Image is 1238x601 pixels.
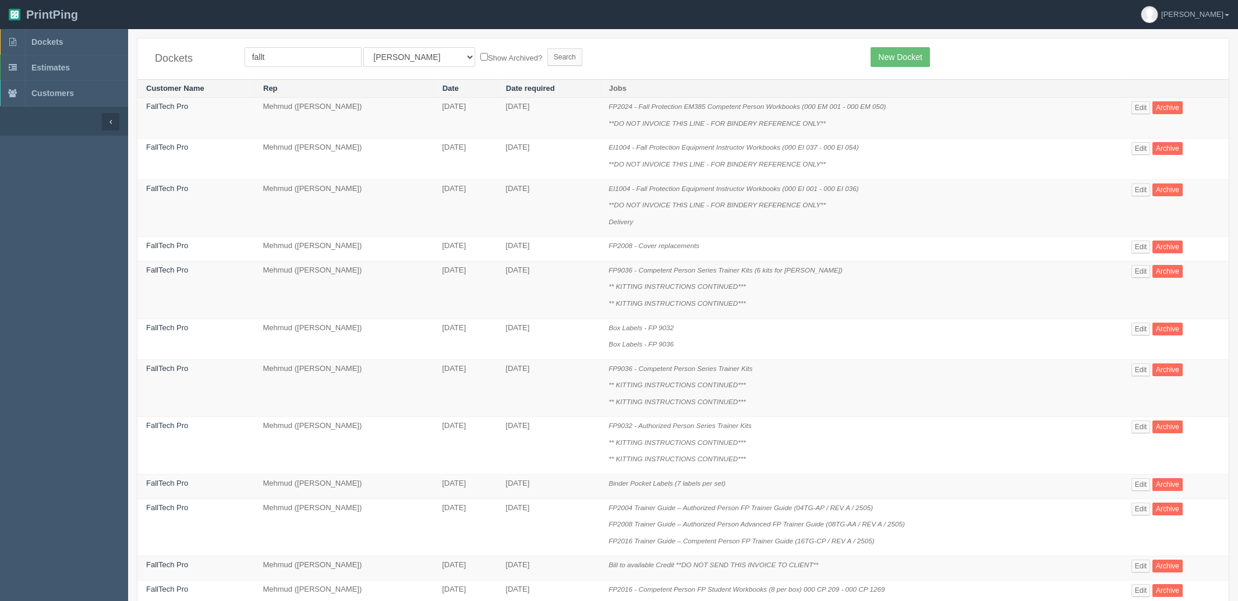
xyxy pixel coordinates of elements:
[433,359,497,417] td: [DATE]
[609,537,874,545] i: FP2016 Trainer Guide – Competent Person FP Trainer Guide (16TG-CP / REV A / 2505)
[1141,6,1158,23] img: avatar_default-7531ab5dedf162e01f1e0bb0964e6a185e93c5c22dfe317fb01d7f8cd2b1632c.jpg
[254,556,434,581] td: Mehmud ([PERSON_NAME])
[497,237,600,261] td: [DATE]
[1131,363,1151,376] a: Edit
[433,179,497,237] td: [DATE]
[609,398,746,405] i: ** KITTING INSTRUCTIONS CONTINUED***
[1152,323,1183,335] a: Archive
[254,319,434,359] td: Mehmud ([PERSON_NAME])
[609,520,905,528] i: FP2008 Trainer Guide – Authorized Person Advanced FP Trainer Guide (08TG-AA / REV A / 2505)
[146,266,188,274] a: FallTech Pro
[1131,323,1151,335] a: Edit
[1131,478,1151,491] a: Edit
[146,323,188,332] a: FallTech Pro
[1131,584,1151,597] a: Edit
[254,237,434,261] td: Mehmud ([PERSON_NAME])
[609,282,746,290] i: ** KITTING INSTRUCTIONS CONTINUED***
[1131,101,1151,114] a: Edit
[497,475,600,499] td: [DATE]
[1152,142,1183,155] a: Archive
[480,51,542,64] label: Show Archived?
[609,479,726,487] i: Binder Pocket Labels (7 labels per set)
[497,139,600,179] td: [DATE]
[1152,584,1183,597] a: Archive
[254,139,434,179] td: Mehmud ([PERSON_NAME])
[146,241,188,250] a: FallTech Pro
[609,365,752,372] i: FP9036 - Competent Person Series Trainer Kits
[146,143,188,151] a: FallTech Pro
[609,439,746,446] i: ** KITTING INSTRUCTIONS CONTINUED***
[433,556,497,581] td: [DATE]
[1152,265,1183,278] a: Archive
[497,179,600,237] td: [DATE]
[609,381,746,388] i: ** KITTING INSTRUCTIONS CONTINUED***
[1152,241,1183,253] a: Archive
[433,499,497,556] td: [DATE]
[1131,560,1151,572] a: Edit
[609,422,752,429] i: FP9032 - Authorized Person Series Trainer Kits
[146,585,188,593] a: FallTech Pro
[609,324,674,331] i: Box Labels - FP 9032
[497,359,600,417] td: [DATE]
[433,139,497,179] td: [DATE]
[433,98,497,139] td: [DATE]
[254,499,434,556] td: Mehmud ([PERSON_NAME])
[600,79,1123,98] th: Jobs
[263,84,278,93] a: Rep
[146,503,188,512] a: FallTech Pro
[497,417,600,475] td: [DATE]
[146,364,188,373] a: FallTech Pro
[497,319,600,359] td: [DATE]
[1131,142,1151,155] a: Edit
[146,184,188,193] a: FallTech Pro
[1152,503,1183,515] a: Archive
[1131,241,1151,253] a: Edit
[1152,560,1183,572] a: Archive
[31,63,70,72] span: Estimates
[609,201,826,208] i: **DO NOT INVOICE THIS LINE - FOR BINDERY REFERENCE ONLY**
[609,102,886,110] i: FP2024 - Fall Protection EM385 Competent Person Workbooks (000 EM 001 - 000 EM 050)
[1131,265,1151,278] a: Edit
[1152,478,1183,491] a: Archive
[254,179,434,237] td: Mehmud ([PERSON_NAME])
[506,84,555,93] a: Date required
[254,261,434,319] td: Mehmud ([PERSON_NAME])
[1131,183,1151,196] a: Edit
[433,319,497,359] td: [DATE]
[433,475,497,499] td: [DATE]
[609,143,858,151] i: EI1004 - Fall Protection Equipment Instructor Workbooks (000 EI 037 - 000 EI 054)
[433,237,497,261] td: [DATE]
[1131,420,1151,433] a: Edit
[146,479,188,487] a: FallTech Pro
[433,261,497,319] td: [DATE]
[497,98,600,139] td: [DATE]
[254,417,434,475] td: Mehmud ([PERSON_NAME])
[609,242,699,249] i: FP2008 - Cover replacements
[609,266,843,274] i: FP9036 - Competent Person Series Trainer Kits (6 kits for [PERSON_NAME])
[1152,363,1183,376] a: Archive
[31,37,63,47] span: Dockets
[146,560,188,569] a: FallTech Pro
[254,359,434,417] td: Mehmud ([PERSON_NAME])
[497,556,600,581] td: [DATE]
[609,218,633,225] i: Delivery
[9,9,20,20] img: logo-3e63b451c926e2ac314895c53de4908e5d424f24456219fb08d385ab2e579770.png
[254,98,434,139] td: Mehmud ([PERSON_NAME])
[609,119,826,127] i: **DO NOT INVOICE THIS LINE - FOR BINDERY REFERENCE ONLY**
[609,455,746,462] i: ** KITTING INSTRUCTIONS CONTINUED***
[31,89,74,98] span: Customers
[609,585,885,593] i: FP2016 - Competent Person FP Student Workbooks (8 per box) 000 CP 209 - 000 CP 1269
[245,47,362,67] input: Customer Name
[146,421,188,430] a: FallTech Pro
[254,475,434,499] td: Mehmud ([PERSON_NAME])
[155,53,227,65] h4: Dockets
[609,299,746,307] i: ** KITTING INSTRUCTIONS CONTINUED***
[609,185,858,192] i: EI1004 - Fall Protection Equipment Instructor Workbooks (000 EI 001 - 000 EI 036)
[1152,183,1183,196] a: Archive
[1152,420,1183,433] a: Archive
[609,340,674,348] i: Box Labels - FP 9036
[497,499,600,556] td: [DATE]
[443,84,459,93] a: Date
[480,53,488,61] input: Show Archived?
[609,561,818,568] i: Bill to available Credit **DO NOT SEND THIS INVOICE TO CLIENT**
